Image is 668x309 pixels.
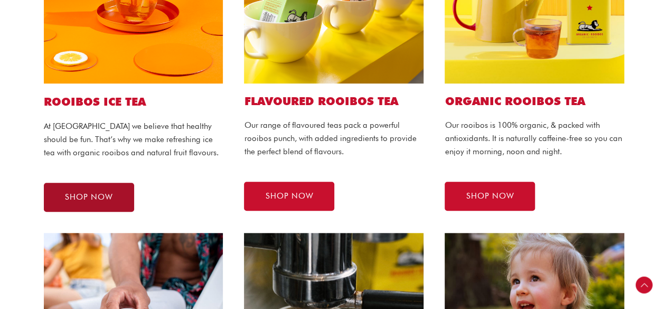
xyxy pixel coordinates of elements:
span: SHOP NOW [466,192,514,200]
h2: Flavoured ROOIBOS TEA [244,94,424,108]
p: At [GEOGRAPHIC_DATA] we believe that healthy should be fun. That’s why we make refreshing ice tea... [44,120,223,159]
p: Our rooibos is 100% organic, & packed with antioxidants. It is naturally caffeine-free so you can... [445,119,624,158]
h2: Organic ROOIBOS TEA [445,94,624,108]
a: SHOP NOW [445,182,535,211]
p: Our range of flavoured teas pack a powerful rooibos punch, with added ingredients to provide the ... [244,119,424,158]
span: SHOP NOW [265,192,313,200]
span: SHOP NOW [65,193,113,201]
a: SHOP NOW [244,182,334,211]
h1: ROOIBOS ICE TEA [44,94,223,109]
a: SHOP NOW [44,183,134,212]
